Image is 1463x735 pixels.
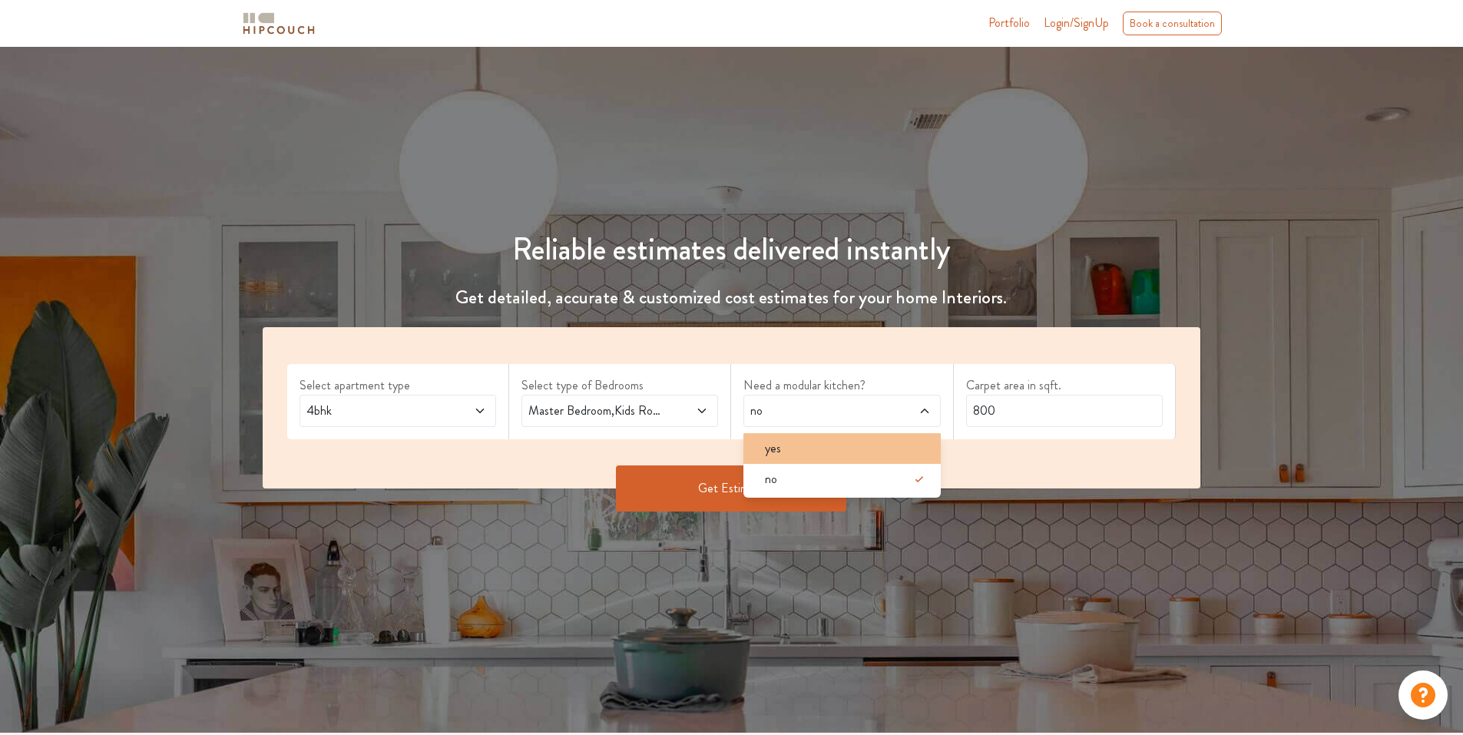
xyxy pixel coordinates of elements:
[765,439,781,458] span: yes
[616,465,846,512] button: Get Estimate
[966,376,1163,395] label: Carpet area in sqft.
[303,402,441,420] span: 4bhk
[988,14,1030,32] a: Portfolio
[253,231,1210,268] h1: Reliable estimates delivered instantly
[240,10,317,37] img: logo-horizontal.svg
[747,402,885,420] span: no
[253,286,1210,309] h4: Get detailed, accurate & customized cost estimates for your home Interiors.
[1044,14,1109,31] span: Login/SignUp
[765,470,777,488] span: no
[521,376,718,395] label: Select type of Bedrooms
[743,376,940,395] label: Need a modular kitchen?
[1123,12,1222,35] div: Book a consultation
[300,376,496,395] label: Select apartment type
[525,402,663,420] span: Master Bedroom,Kids Room 1,Kids Room 2,Guest
[966,395,1163,427] input: Enter area sqft
[240,6,317,41] span: logo-horizontal.svg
